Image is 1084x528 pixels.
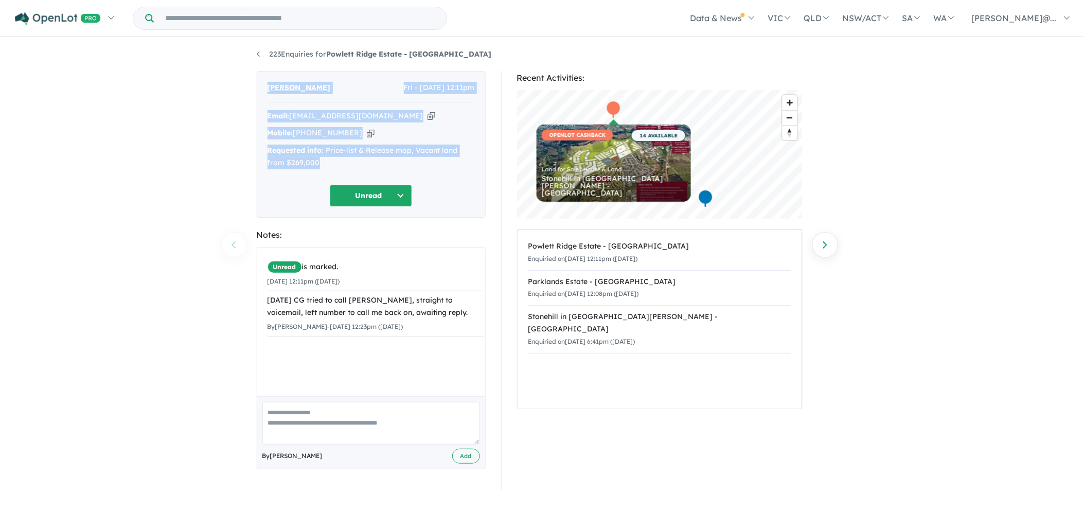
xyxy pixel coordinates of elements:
small: [DATE] 12:11pm ([DATE]) [268,277,340,285]
button: Add [452,449,480,464]
a: OPENLOT CASHBACK 14 AVAILABLE Land for Sale | House & Land Stonehill in [GEOGRAPHIC_DATA][PERSON_... [537,125,691,202]
small: Enquiried on [DATE] 6:41pm ([DATE]) [528,338,635,345]
button: Copy [367,128,375,138]
div: is marked. [268,261,484,273]
a: Stonehill in [GEOGRAPHIC_DATA][PERSON_NAME] - [GEOGRAPHIC_DATA]Enquiried on[DATE] 6:41pm ([DATE]) [528,305,791,353]
span: Fri - [DATE] 12:11pm [404,82,475,94]
span: By [PERSON_NAME] [262,451,323,461]
a: Parklands Estate - [GEOGRAPHIC_DATA]Enquiried on[DATE] 12:08pm ([DATE]) [528,270,791,306]
a: Powlett Ridge Estate - [GEOGRAPHIC_DATA]Enquiried on[DATE] 12:11pm ([DATE]) [528,235,791,271]
div: Notes: [257,228,486,242]
strong: Mobile: [268,128,293,137]
small: Enquiried on [DATE] 12:08pm ([DATE]) [528,290,639,297]
small: Enquiried on [DATE] 12:11pm ([DATE]) [528,255,638,262]
span: 14 AVAILABLE [631,130,686,142]
button: Copy [428,111,435,121]
div: [DATE] CG tried to call [PERSON_NAME], straight to voicemail, left number to call me back on, awa... [268,294,484,319]
div: Stonehill in [GEOGRAPHIC_DATA][PERSON_NAME] - [GEOGRAPHIC_DATA] [542,175,686,197]
div: Price-list & Release map, Vacant land from $269,000 [268,145,475,169]
a: 223Enquiries forPowlett Ridge Estate - [GEOGRAPHIC_DATA] [257,49,492,59]
strong: Requested info: [268,146,324,155]
strong: Email: [268,111,290,120]
canvas: Map [517,90,803,219]
a: [EMAIL_ADDRESS][DOMAIN_NAME] [290,111,423,120]
span: Zoom out [783,111,797,125]
div: Map marker [698,189,713,208]
div: Recent Activities: [517,71,803,85]
strong: Powlett Ridge Estate - [GEOGRAPHIC_DATA] [327,49,492,59]
div: Map marker [606,100,621,119]
span: Unread [268,261,302,273]
button: Reset bearing to north [783,125,797,140]
nav: breadcrumb [257,48,828,61]
span: [PERSON_NAME] [268,82,331,94]
small: By [PERSON_NAME] - [DATE] 12:23pm ([DATE]) [268,323,403,330]
div: Land for Sale | House & Land [542,167,686,172]
img: Openlot PRO Logo White [15,12,101,25]
span: [PERSON_NAME]@... [972,13,1057,23]
a: [PHONE_NUMBER] [293,128,363,137]
button: Unread [330,185,412,207]
div: Stonehill in [GEOGRAPHIC_DATA][PERSON_NAME] - [GEOGRAPHIC_DATA] [528,311,791,336]
input: Try estate name, suburb, builder or developer [156,7,445,29]
button: Zoom in [783,95,797,110]
div: Parklands Estate - [GEOGRAPHIC_DATA] [528,276,791,288]
div: Powlett Ridge Estate - [GEOGRAPHIC_DATA] [528,240,791,253]
span: OPENLOT CASHBACK [542,130,613,140]
button: Zoom out [783,110,797,125]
